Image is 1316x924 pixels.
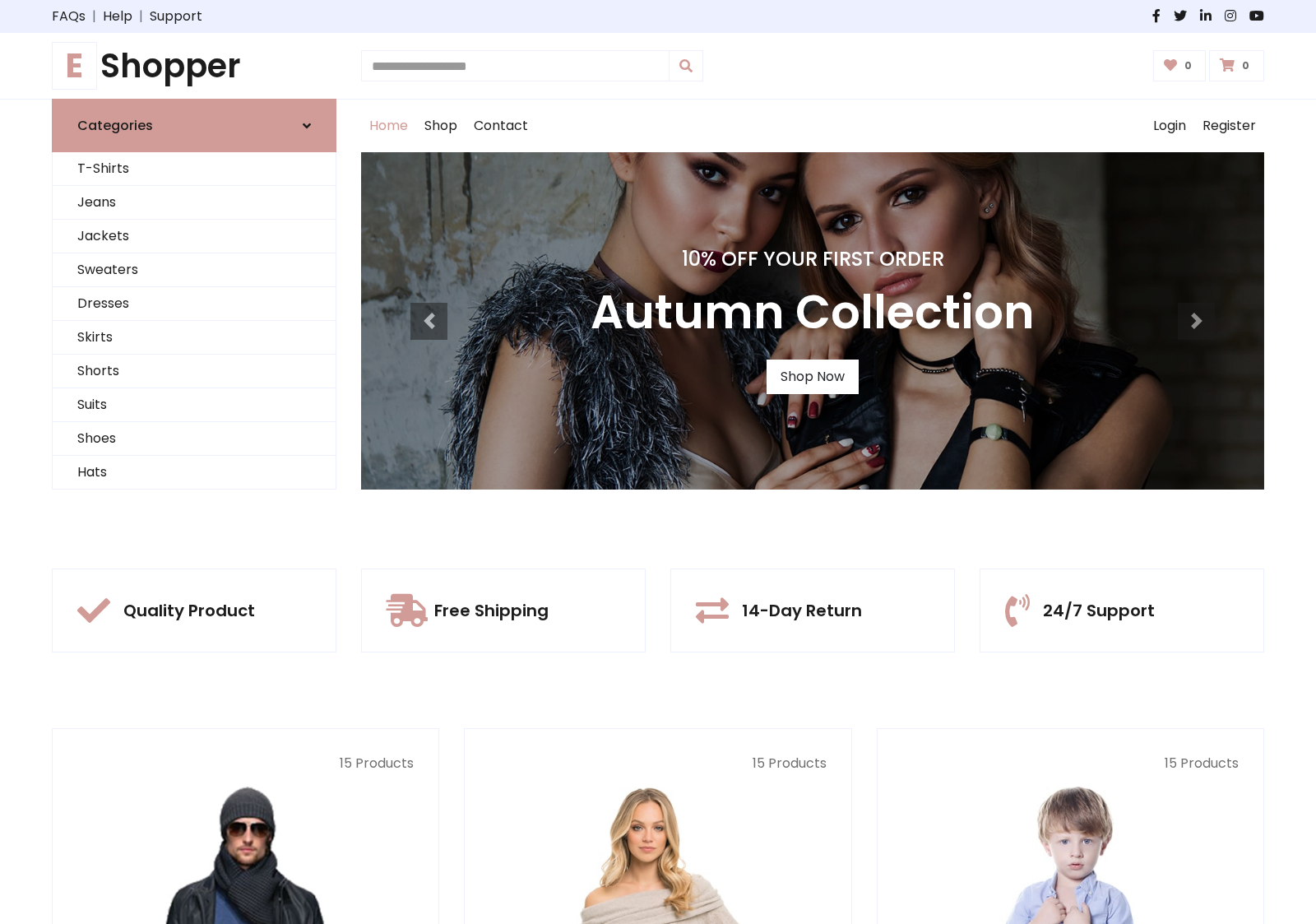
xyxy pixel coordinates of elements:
span: 0 [1180,58,1196,73]
p: 15 Products [77,754,414,773]
a: 0 [1153,50,1207,81]
h5: 24/7 Support [1043,601,1155,620]
a: Login [1145,100,1194,152]
span: | [86,7,103,26]
a: Categories [52,99,336,152]
p: 15 Products [902,754,1239,773]
span: E [52,42,97,90]
a: Shorts [53,355,336,388]
a: Contact [466,100,536,152]
a: Hats [53,456,336,490]
a: Shoes [53,422,336,456]
a: Suits [53,388,336,422]
a: Skirts [53,321,336,355]
h1: Shopper [52,46,336,86]
span: | [132,7,150,26]
a: FAQs [52,7,86,26]
a: Jackets [53,220,336,253]
a: Shop Now [767,360,859,394]
a: Sweaters [53,253,336,287]
h4: 10% Off Your First Order [591,248,1035,272]
span: 0 [1238,58,1253,73]
h5: Quality Product [123,601,255,620]
a: T-Shirts [53,152,336,186]
a: 0 [1209,50,1264,81]
h5: 14-Day Return [742,601,862,620]
a: Support [150,7,202,26]
h6: Categories [77,118,153,133]
a: Register [1194,100,1264,152]
a: Home [361,100,416,152]
a: EShopper [52,46,336,86]
a: Help [103,7,132,26]
a: Shop [416,100,466,152]
p: 15 Products [489,754,826,773]
h5: Free Shipping [434,601,549,620]
a: Dresses [53,287,336,321]
h3: Autumn Collection [591,285,1035,340]
a: Jeans [53,186,336,220]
